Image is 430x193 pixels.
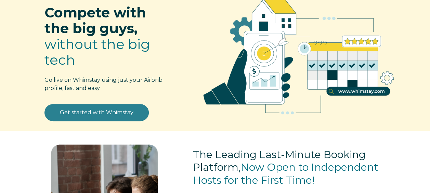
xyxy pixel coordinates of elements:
[44,4,146,37] span: Compete with the big guys,
[44,77,162,91] span: Go live on Whimstay using just your Airbnb profile, fast and easy
[44,104,149,121] a: Get started with Whimstay
[193,161,378,186] span: Now Open to Independent Hosts for the First Time!
[44,36,150,68] span: without the big tech
[193,148,366,174] span: The Leading Last-Minute Booking Platform,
